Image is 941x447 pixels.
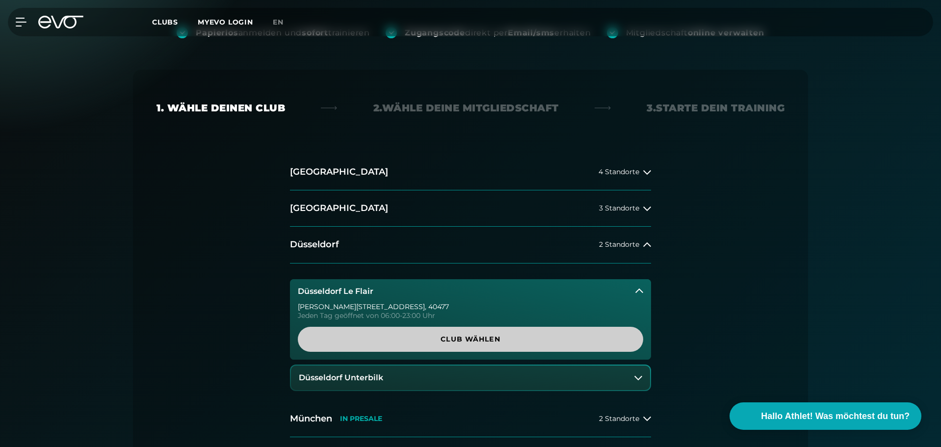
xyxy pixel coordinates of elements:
[290,227,651,263] button: Düsseldorf2 Standorte
[290,166,388,178] h2: [GEOGRAPHIC_DATA]
[599,168,639,176] span: 4 Standorte
[298,287,373,296] h3: Düsseldorf Le Flair
[290,279,651,304] button: Düsseldorf Le Flair
[298,312,643,319] div: Jeden Tag geöffnet von 06:00-23:00 Uhr
[298,327,643,352] a: Club wählen
[157,101,285,115] div: 1. Wähle deinen Club
[730,402,921,430] button: Hallo Athlet! Was möchtest du tun?
[290,190,651,227] button: [GEOGRAPHIC_DATA]3 Standorte
[273,17,295,28] a: en
[599,205,639,212] span: 3 Standorte
[647,101,784,115] div: 3. Starte dein Training
[198,18,253,26] a: MYEVO LOGIN
[761,410,910,423] span: Hallo Athlet! Was möchtest du tun?
[340,415,382,423] p: IN PRESALE
[290,238,339,251] h2: Düsseldorf
[273,18,284,26] span: en
[599,241,639,248] span: 2 Standorte
[152,18,178,26] span: Clubs
[290,413,332,425] h2: München
[321,334,620,344] span: Club wählen
[599,415,639,422] span: 2 Standorte
[373,101,559,115] div: 2. Wähle deine Mitgliedschaft
[299,373,383,382] h3: Düsseldorf Unterbilk
[290,154,651,190] button: [GEOGRAPHIC_DATA]4 Standorte
[290,202,388,214] h2: [GEOGRAPHIC_DATA]
[290,401,651,437] button: MünchenIN PRESALE2 Standorte
[298,303,643,310] div: [PERSON_NAME][STREET_ADDRESS] , 40477
[152,17,198,26] a: Clubs
[291,366,650,390] button: Düsseldorf Unterbilk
